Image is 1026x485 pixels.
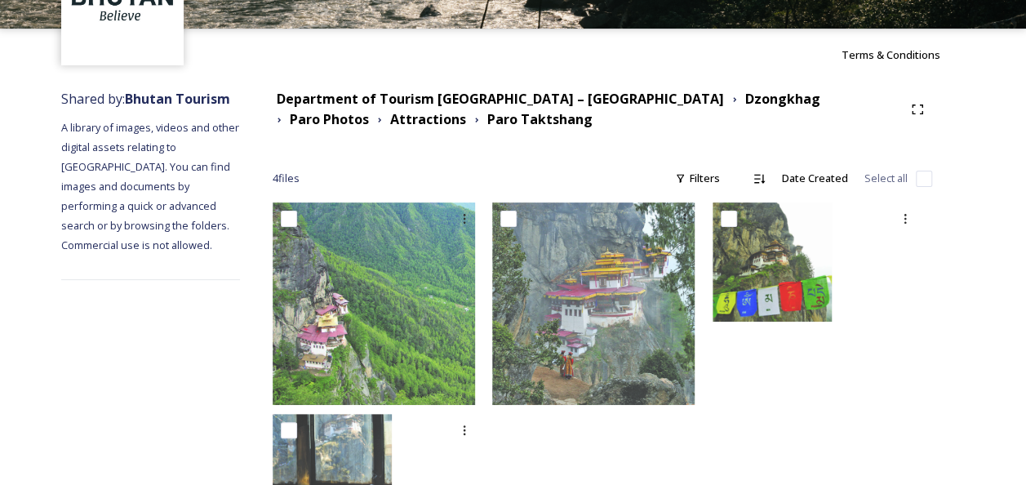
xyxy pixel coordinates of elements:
[273,171,300,186] span: 4 file s
[864,171,908,186] span: Select all
[713,202,832,322] img: taktshang4.jpg
[745,90,820,108] strong: Dzongkhag
[667,162,728,194] div: Filters
[273,202,475,405] img: taktshang2.jpg
[125,90,230,108] strong: Bhutan Tourism
[842,47,940,62] span: Terms & Conditions
[290,110,369,128] strong: Paro Photos
[390,110,466,128] strong: Attractions
[487,110,593,128] strong: Paro Taktshang
[61,90,230,108] span: Shared by:
[842,45,965,65] a: Terms & Conditions
[277,90,724,108] strong: Department of Tourism [GEOGRAPHIC_DATA] – [GEOGRAPHIC_DATA]
[774,162,856,194] div: Date Created
[61,120,242,252] span: A library of images, videos and other digital assets relating to [GEOGRAPHIC_DATA]. You can find ...
[492,202,695,405] img: taktshang1.jpg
